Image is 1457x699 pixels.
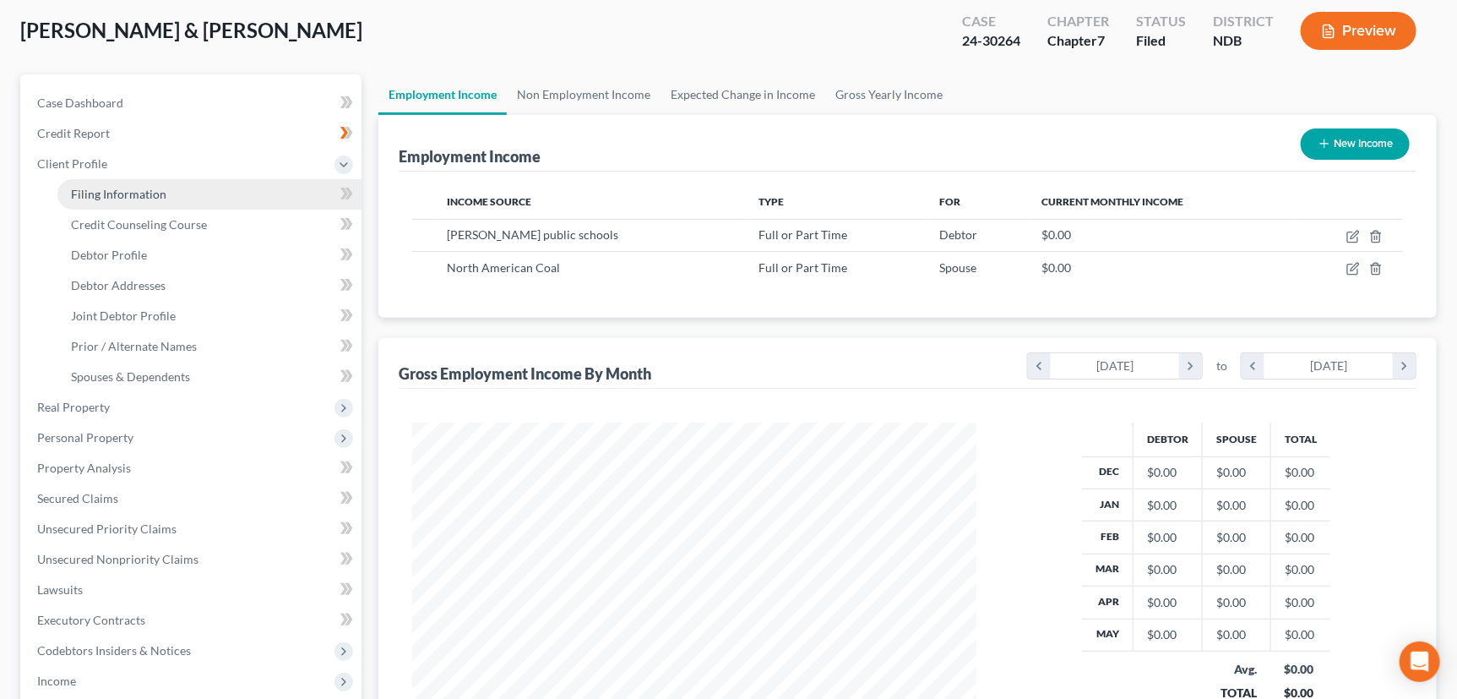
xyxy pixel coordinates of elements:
a: Lawsuits [24,575,362,605]
span: Unsecured Priority Claims [37,522,177,536]
i: chevron_left [1242,353,1264,379]
a: Property Analysis [24,453,362,483]
span: Income [37,674,76,688]
div: Chapter [1047,12,1109,31]
span: Debtor Profile [71,248,147,262]
span: Executory Contracts [37,613,145,627]
span: 7 [1097,32,1105,48]
div: Gross Employment Income By Month [399,363,651,384]
div: Employment Income [399,146,541,167]
td: $0.00 [1271,554,1331,586]
div: 24-30264 [962,31,1020,51]
span: [PERSON_NAME] & [PERSON_NAME] [20,18,362,42]
a: Credit Counseling Course [57,210,362,240]
span: Joint Debtor Profile [71,309,176,323]
td: $0.00 [1271,489,1331,521]
span: Personal Property [37,430,133,445]
td: $0.00 [1271,522,1331,554]
a: Debtor Profile [57,240,362,270]
span: Client Profile [37,156,107,171]
i: chevron_right [1393,353,1416,379]
span: Credit Report [37,126,110,140]
div: $0.00 [1147,561,1188,578]
span: [PERSON_NAME] public schools [447,227,618,242]
div: $0.00 [1216,497,1257,514]
div: Case [962,12,1020,31]
div: $0.00 [1216,561,1257,578]
div: Open Intercom Messenger [1400,642,1440,682]
span: Lawsuits [37,582,83,597]
a: Unsecured Nonpriority Claims [24,544,362,575]
th: May [1082,619,1134,651]
td: $0.00 [1271,587,1331,619]
div: $0.00 [1147,594,1188,611]
div: $0.00 [1147,464,1188,481]
span: Type [758,195,784,208]
span: Full or Part Time [758,260,847,275]
a: Spouses & Dependents [57,362,362,392]
span: North American Coal [447,260,560,275]
span: Full or Part Time [758,227,847,242]
th: Mar [1082,554,1134,586]
span: Debtor [940,227,978,242]
div: $0.00 [1216,529,1257,546]
th: Total [1271,423,1331,456]
td: $0.00 [1271,619,1331,651]
div: $0.00 [1285,661,1318,678]
th: Feb [1082,522,1134,554]
div: [DATE] [1051,353,1180,379]
span: $0.00 [1041,260,1071,275]
div: $0.00 [1147,529,1188,546]
th: Dec [1082,456,1134,489]
a: Joint Debtor Profile [57,301,362,331]
th: Debtor [1134,423,1203,456]
th: Apr [1082,587,1134,619]
a: Unsecured Priority Claims [24,514,362,544]
a: Secured Claims [24,483,362,514]
a: Debtor Addresses [57,270,362,301]
div: $0.00 [1216,626,1257,643]
td: $0.00 [1271,456,1331,489]
div: Filed [1136,31,1186,51]
span: $0.00 [1041,227,1071,242]
div: $0.00 [1147,626,1188,643]
a: Non Employment Income [507,74,661,115]
span: to [1216,358,1227,374]
a: Case Dashboard [24,88,362,118]
div: Chapter [1047,31,1109,51]
a: Filing Information [57,179,362,210]
a: Credit Report [24,118,362,149]
span: Codebtors Insiders & Notices [37,643,191,658]
span: Spouse [940,260,977,275]
span: Real Property [37,400,110,414]
span: Filing Information [71,187,166,201]
div: Status [1136,12,1186,31]
div: District [1213,12,1274,31]
a: Gross Yearly Income [825,74,953,115]
span: Unsecured Nonpriority Claims [37,552,198,566]
div: Avg. [1216,661,1258,678]
a: Prior / Alternate Names [57,331,362,362]
a: Expected Change in Income [661,74,825,115]
span: Debtor Addresses [71,278,166,292]
span: Secured Claims [37,491,118,505]
th: Spouse [1203,423,1271,456]
a: Executory Contracts [24,605,362,636]
button: New Income [1301,128,1410,160]
div: [DATE] [1264,353,1394,379]
span: For [940,195,961,208]
button: Preview [1301,12,1416,50]
i: chevron_left [1028,353,1051,379]
span: Credit Counseling Course [71,217,207,232]
span: Spouses & Dependents [71,369,190,384]
div: $0.00 [1147,497,1188,514]
span: Prior / Alternate Names [71,339,197,353]
div: NDB [1213,31,1274,51]
span: Property Analysis [37,461,131,475]
span: Current Monthly Income [1041,195,1183,208]
span: Case Dashboard [37,96,123,110]
div: $0.00 [1216,594,1257,611]
div: $0.00 [1216,464,1257,481]
i: chevron_right [1179,353,1202,379]
span: Income Source [447,195,531,208]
